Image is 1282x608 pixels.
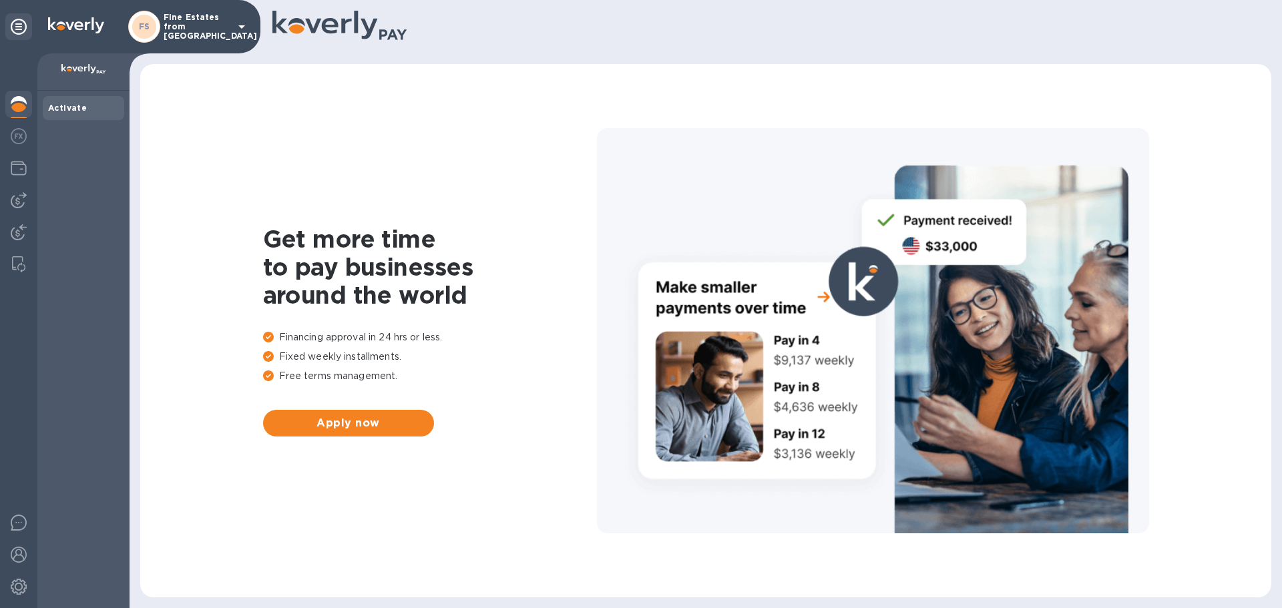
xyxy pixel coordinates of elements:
span: Apply now [274,415,423,431]
p: Free terms management. [263,369,597,383]
p: Fine Estates from [GEOGRAPHIC_DATA] [164,13,230,41]
img: Logo [48,17,104,33]
b: FS [139,21,150,31]
img: Wallets [11,160,27,176]
b: Activate [48,103,87,113]
img: Foreign exchange [11,128,27,144]
p: Fixed weekly installments. [263,350,597,364]
p: Financing approval in 24 hrs or less. [263,330,597,344]
button: Apply now [263,410,434,436]
div: Unpin categories [5,13,32,40]
h1: Get more time to pay businesses around the world [263,225,597,309]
